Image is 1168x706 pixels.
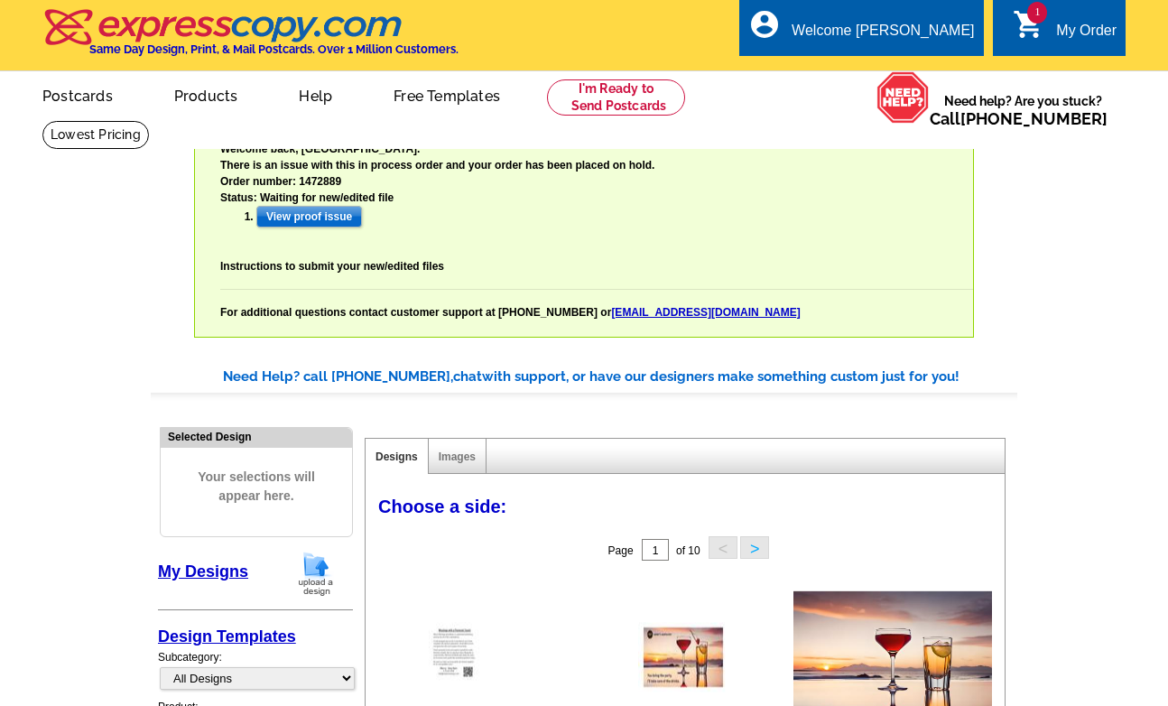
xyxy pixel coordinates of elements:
[709,536,737,559] button: <
[930,92,1117,128] span: Need help? Are you stuck?
[740,536,769,559] button: >
[378,497,506,516] span: Choose a side:
[256,206,362,228] input: View proof issue
[1056,23,1117,48] div: My Order
[158,627,296,646] a: Design Templates
[42,22,459,56] a: Same Day Design, Print, & Mail Postcards. Over 1 Million Customers.
[439,451,476,463] a: Images
[158,562,248,581] a: My Designs
[676,544,700,557] span: of 10
[223,367,1017,387] div: Need Help? call [PHONE_NUMBER], with support, or have our designers make something custom just fo...
[270,73,361,116] a: Help
[429,623,519,692] img: 080825-Mary-Postcard-Front and Back with QR Code 2
[375,451,418,463] a: Designs
[1013,20,1117,42] a: 1 shopping_cart My Order
[1027,2,1047,23] span: 1
[145,73,267,116] a: Products
[365,73,529,116] a: Free Templates
[174,450,338,524] span: Your selections will appear here.
[220,191,254,204] b: Status
[638,623,728,692] img: 080825-Mary-Postcard-Front and Back with QR Code 1
[14,73,142,116] a: Postcards
[453,368,482,385] span: chat
[161,428,352,445] div: Selected Design
[748,8,781,41] i: account_circle
[611,306,800,319] a: [EMAIL_ADDRESS][DOMAIN_NAME]
[292,551,339,597] img: upload-design
[220,157,973,320] div: There is an issue with this in process order and your order has been placed on hold. Order number...
[960,109,1108,128] a: [PHONE_NUMBER]
[158,649,353,699] div: Subcategory:
[220,143,420,155] span: Welcome back, [GEOGRAPHIC_DATA].
[876,71,930,124] img: help
[792,23,974,48] div: Welcome [PERSON_NAME]
[914,649,1168,706] iframe: LiveChat chat widget
[608,544,634,557] span: Page
[930,109,1108,128] span: Call
[1013,8,1045,41] i: shopping_cart
[89,42,459,56] h4: Same Day Design, Print, & Mail Postcards. Over 1 Million Customers.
